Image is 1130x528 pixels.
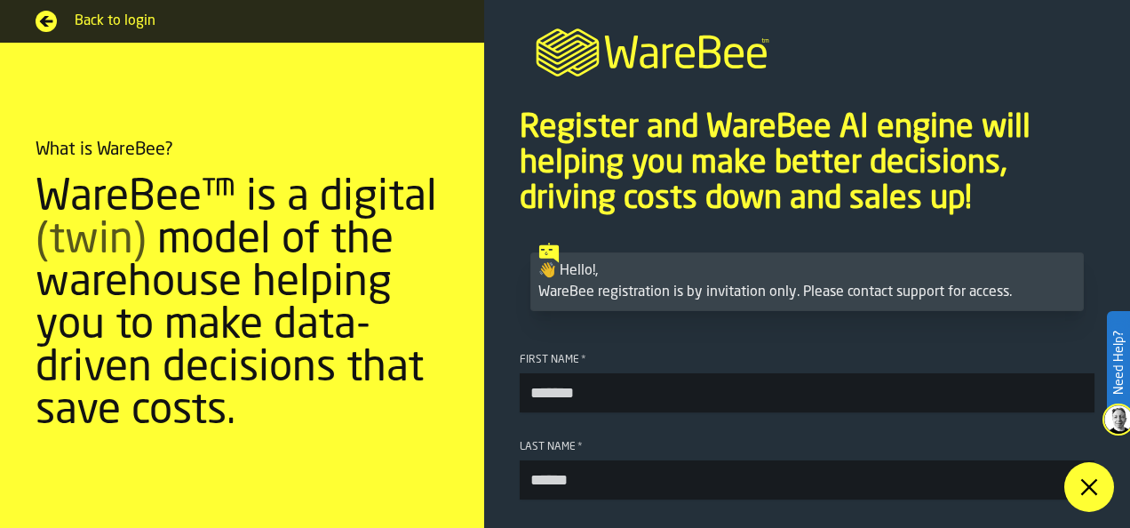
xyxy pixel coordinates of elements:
div: 👋 Hello!, WareBee registration is by invitation only. Please contact support for access. [538,260,1076,303]
label: button-toolbar-Last Name [520,441,1094,500]
input: button-toolbar-Last Name [520,460,1094,500]
span: (twin) [36,220,147,262]
label: Need Help? [1109,313,1128,412]
span: Back to login [75,11,449,32]
input: button-toolbar-First Name [520,373,1094,412]
div: WareBee™ is a digital model of the warehouse helping you to make data-driven decisions that save ... [36,177,449,433]
span: Required [577,441,583,453]
div: Last Name [520,441,1094,453]
label: button-toolbar-First Name [520,354,1094,412]
a: Back to login [36,11,449,32]
a: logo-header [484,7,1130,92]
iframe: Chat Widget [732,28,1130,528]
span: Required [581,354,586,366]
div: First Name [520,354,1094,366]
p: Register and WareBee AI engine will helping you make better decisions, driving costs down and sal... [520,110,1094,217]
div: What is WareBee? [36,138,173,163]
